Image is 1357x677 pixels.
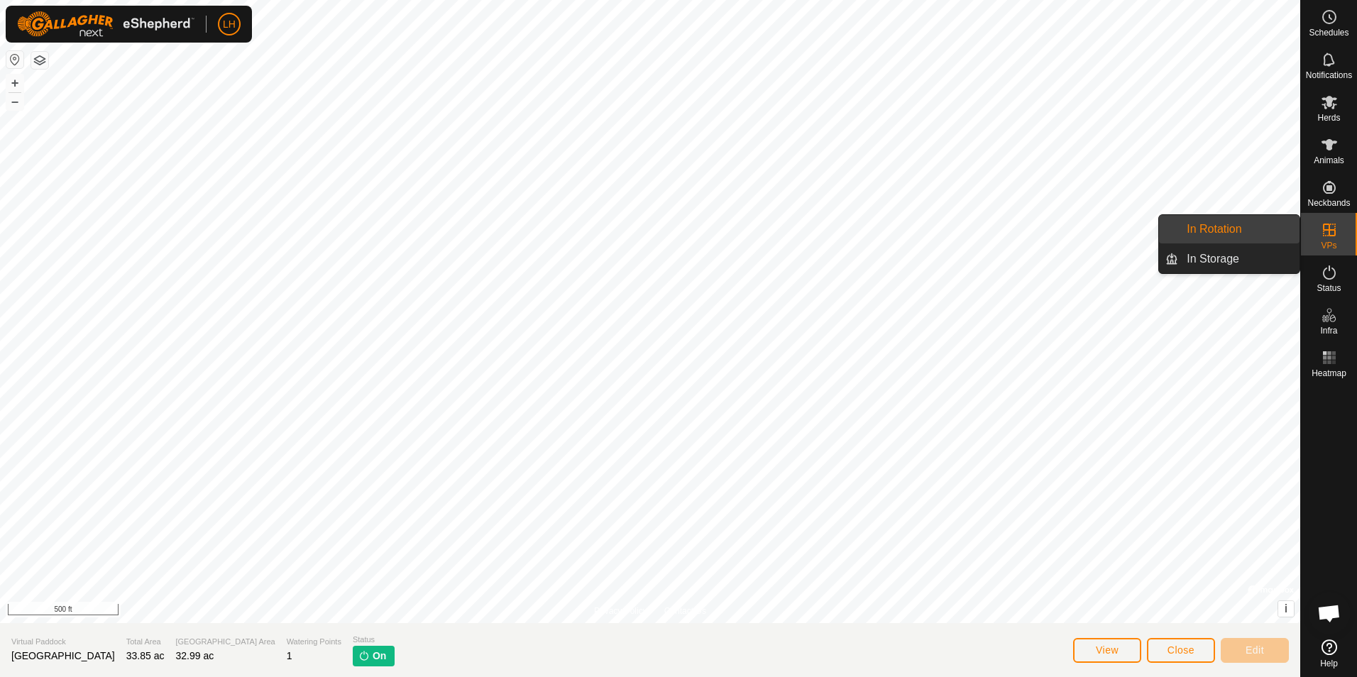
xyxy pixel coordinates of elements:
li: In Rotation [1159,215,1300,243]
a: Privacy Policy [594,605,647,617]
span: Herds [1317,114,1340,122]
button: Reset Map [6,51,23,68]
a: In Storage [1178,245,1300,273]
a: In Rotation [1178,215,1300,243]
button: View [1073,638,1141,663]
span: LH [223,17,236,32]
span: View [1096,644,1119,656]
span: Edit [1246,644,1264,656]
span: 1 [287,650,292,661]
span: i [1285,602,1287,615]
span: Neckbands [1307,199,1350,207]
span: Infra [1320,326,1337,335]
span: Total Area [126,636,165,648]
button: – [6,93,23,110]
span: Animals [1314,156,1344,165]
button: Close [1147,638,1215,663]
img: Gallagher Logo [17,11,194,37]
a: Help [1301,634,1357,673]
span: Status [353,634,395,646]
span: [GEOGRAPHIC_DATA] [11,650,115,661]
span: Notifications [1306,71,1352,79]
span: Close [1168,644,1194,656]
span: Status [1317,284,1341,292]
span: Schedules [1309,28,1348,37]
span: 33.85 ac [126,650,165,661]
div: Open chat [1308,592,1351,634]
button: + [6,75,23,92]
span: [GEOGRAPHIC_DATA] Area [175,636,275,648]
span: VPs [1321,241,1336,250]
button: Map Layers [31,52,48,69]
a: Contact Us [664,605,706,617]
img: turn-on [358,650,370,661]
span: Watering Points [287,636,341,648]
button: i [1278,601,1294,617]
span: In Rotation [1187,221,1241,238]
span: In Storage [1187,251,1239,268]
span: On [373,649,386,664]
span: Heatmap [1312,369,1346,378]
span: Help [1320,659,1338,668]
span: 32.99 ac [175,650,214,661]
li: In Storage [1159,245,1300,273]
span: Virtual Paddock [11,636,115,648]
button: Edit [1221,638,1289,663]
